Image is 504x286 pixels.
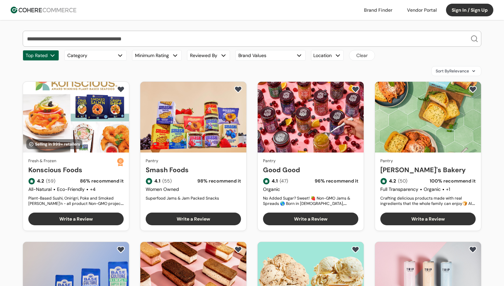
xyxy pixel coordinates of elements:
[11,7,76,13] img: Cohere Logo
[115,84,126,94] button: add to favorite
[263,165,358,175] a: Good Good
[350,84,361,94] button: add to favorite
[467,84,478,94] button: add to favorite
[380,213,476,225] button: Write a Review
[146,213,241,225] button: Write a Review
[28,165,117,175] a: Konscious Foods
[115,245,126,255] button: add to favorite
[350,245,361,255] button: add to favorite
[233,84,244,94] button: add to favorite
[467,245,478,255] button: add to favorite
[233,245,244,255] button: add to favorite
[146,165,241,175] a: Smash Foods
[446,4,493,16] button: Sign In / Sign Up
[28,213,124,225] button: Write a Review
[436,68,469,74] span: Sort By Relevance
[380,165,476,175] a: [PERSON_NAME]'s Bakery
[263,213,358,225] button: Write a Review
[349,50,375,61] button: Clear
